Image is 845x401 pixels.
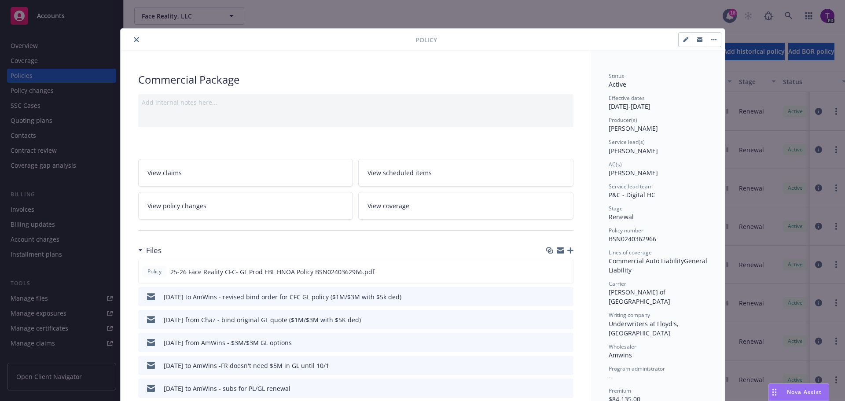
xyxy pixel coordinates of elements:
[609,343,636,350] span: Wholesaler
[548,384,555,393] button: download file
[358,192,573,220] a: View coverage
[138,159,353,187] a: View claims
[562,315,570,324] button: preview file
[609,138,645,146] span: Service lead(s)
[562,267,569,276] button: preview file
[609,249,652,256] span: Lines of coverage
[164,384,290,393] div: [DATE] to AmWins - subs for PL/GL renewal
[609,387,631,394] span: Premium
[147,168,182,177] span: View claims
[609,94,707,111] div: [DATE] - [DATE]
[609,205,623,212] span: Stage
[548,292,555,302] button: download file
[609,280,626,287] span: Carrier
[609,116,637,124] span: Producer(s)
[609,213,634,221] span: Renewal
[609,311,650,319] span: Writing company
[147,201,206,210] span: View policy changes
[562,361,570,370] button: preview file
[547,267,555,276] button: download file
[609,94,645,102] span: Effective dates
[787,388,822,396] span: Nova Assist
[146,245,162,256] h3: Files
[609,320,680,337] span: Underwriters at Lloyd's, [GEOGRAPHIC_DATA]
[548,338,555,347] button: download file
[164,315,361,324] div: [DATE] from Chaz - bind original GL quote ($1M/$3M with $5K ded)
[170,267,375,276] span: 25-26 Face Reality CFC- GL Prod EBL HNOA Policy BSN0240362966.pdf
[609,227,643,234] span: Policy number
[609,147,658,155] span: [PERSON_NAME]
[164,361,329,370] div: [DATE] to AmWins -FR doesn't need $5M in GL until 10/1
[609,288,670,305] span: [PERSON_NAME] of [GEOGRAPHIC_DATA]
[164,292,401,302] div: [DATE] to AmWins - revised bind order for CFC GL policy ($1M/$3M with $5k ded)
[146,268,163,276] span: Policy
[768,383,829,401] button: Nova Assist
[609,161,622,168] span: AC(s)
[609,257,684,265] span: Commercial Auto Liability
[415,35,437,44] span: Policy
[138,245,162,256] div: Files
[358,159,573,187] a: View scheduled items
[609,257,709,274] span: General Liability
[609,365,665,372] span: Program administrator
[138,192,353,220] a: View policy changes
[164,338,292,347] div: [DATE] from AmWins - $3M/$3M GL options
[562,292,570,302] button: preview file
[609,191,655,199] span: P&C - Digital HC
[138,72,573,87] div: Commercial Package
[769,384,780,401] div: Drag to move
[367,168,432,177] span: View scheduled items
[609,235,656,243] span: BSN0240362966
[562,338,570,347] button: preview file
[367,201,409,210] span: View coverage
[142,98,570,107] div: Add internal notes here...
[609,373,611,381] span: -
[609,80,626,88] span: Active
[609,351,632,359] span: Amwins
[562,384,570,393] button: preview file
[548,315,555,324] button: download file
[609,124,658,132] span: [PERSON_NAME]
[609,72,624,80] span: Status
[609,183,653,190] span: Service lead team
[131,34,142,45] button: close
[609,169,658,177] span: [PERSON_NAME]
[548,361,555,370] button: download file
